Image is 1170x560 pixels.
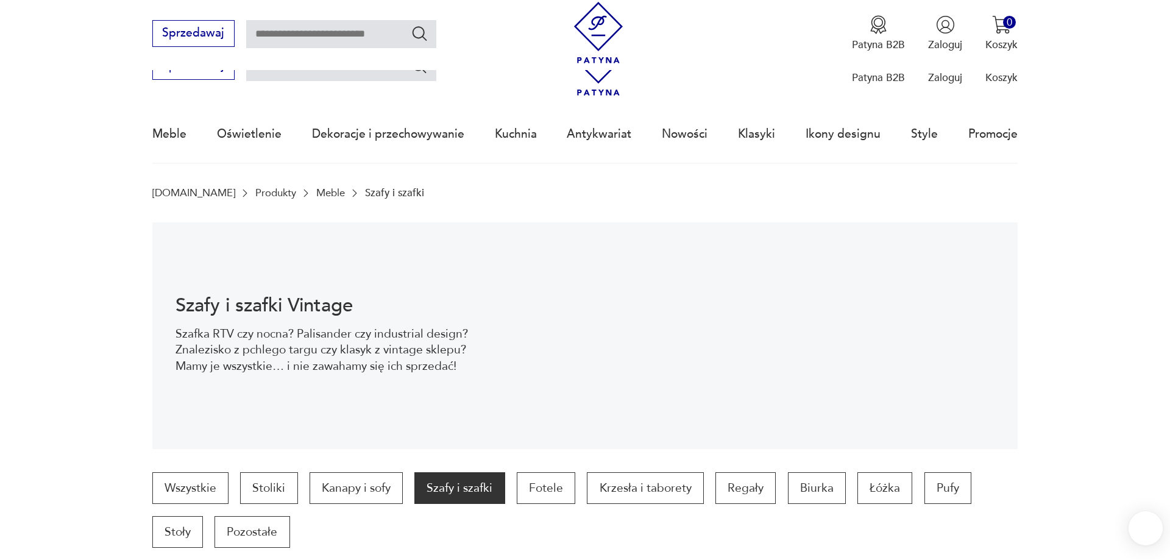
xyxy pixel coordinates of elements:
button: Zaloguj [928,15,962,52]
a: Pufy [924,472,971,504]
a: Klasyki [738,106,775,162]
a: Ikona medaluPatyna B2B [852,15,905,52]
p: Koszyk [985,38,1018,52]
a: Łóżka [857,472,912,504]
img: Ikonka użytkownika [936,15,955,34]
p: Koszyk [985,71,1018,85]
a: Nowości [662,106,707,162]
p: Patyna B2B [852,38,905,52]
p: Szafka RTV czy nocna? Palisander czy industrial design? Znalezisko z pchlego targu czy klasyk z v... [175,326,475,374]
a: Fotele [517,472,575,504]
a: Dekoracje i przechowywanie [312,106,464,162]
button: Patyna B2B [852,15,905,52]
button: Szukaj [411,24,428,42]
button: 0Koszyk [985,15,1018,52]
a: [DOMAIN_NAME] [152,187,235,199]
a: Ikony designu [806,106,881,162]
a: Pozostałe [214,516,289,548]
div: 0 [1003,16,1016,29]
a: Kanapy i sofy [310,472,403,504]
img: Patyna - sklep z meblami i dekoracjami vintage [568,2,629,63]
img: Ikona medalu [869,15,888,34]
p: Zaloguj [928,71,962,85]
p: Zaloguj [928,38,962,52]
a: Szafy i szafki [414,472,505,504]
img: Ikona koszyka [992,15,1011,34]
a: Stoły [152,516,203,548]
a: Meble [316,187,345,199]
a: Produkty [255,187,296,199]
a: Regały [715,472,776,504]
a: Promocje [968,106,1018,162]
a: Antykwariat [567,106,631,162]
a: Oświetlenie [217,106,282,162]
a: Biurka [788,472,846,504]
h1: Szafy i szafki Vintage [175,297,475,314]
a: Stoliki [240,472,297,504]
iframe: Smartsupp widget button [1129,511,1163,545]
button: Szukaj [411,57,428,75]
a: Sprzedawaj [152,29,235,39]
a: Wszystkie [152,472,229,504]
p: Patyna B2B [852,71,905,85]
a: Style [911,106,938,162]
a: Meble [152,106,186,162]
p: Szafy i szafki [365,187,424,199]
a: Sprzedawaj [152,62,235,72]
a: Kuchnia [495,106,537,162]
a: Krzesła i taborety [587,472,703,504]
button: Sprzedawaj [152,20,235,47]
